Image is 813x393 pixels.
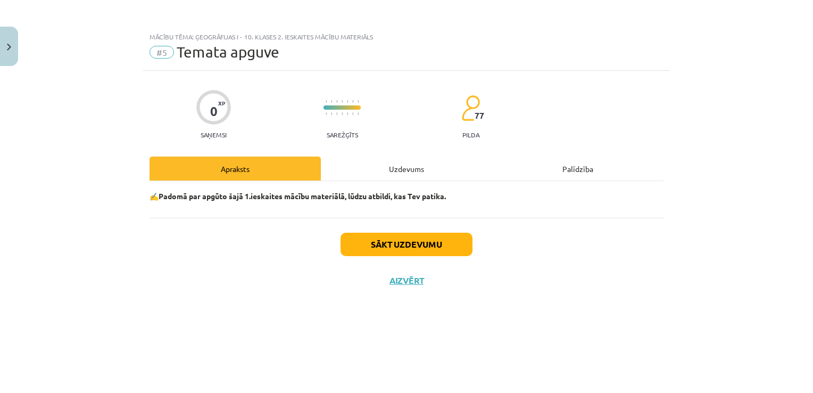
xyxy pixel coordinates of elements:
[462,131,479,138] p: pilda
[326,112,327,115] img: icon-short-line-57e1e144782c952c97e751825c79c345078a6d821885a25fce030b3d8c18986b.svg
[7,44,11,51] img: icon-close-lesson-0947bae3869378f0d4975bcd49f059093ad1ed9edebbc8119c70593378902aed.svg
[336,100,337,103] img: icon-short-line-57e1e144782c952c97e751825c79c345078a6d821885a25fce030b3d8c18986b.svg
[177,43,279,61] span: Temata apguve
[352,112,353,115] img: icon-short-line-57e1e144782c952c97e751825c79c345078a6d821885a25fce030b3d8c18986b.svg
[341,233,472,256] button: Sākt uzdevumu
[386,275,427,286] button: Aizvērt
[218,100,225,106] span: XP
[326,100,327,103] img: icon-short-line-57e1e144782c952c97e751825c79c345078a6d821885a25fce030b3d8c18986b.svg
[492,157,663,181] div: Palīdzība
[358,112,359,115] img: icon-short-line-57e1e144782c952c97e751825c79c345078a6d821885a25fce030b3d8c18986b.svg
[331,100,332,103] img: icon-short-line-57e1e144782c952c97e751825c79c345078a6d821885a25fce030b3d8c18986b.svg
[347,112,348,115] img: icon-short-line-57e1e144782c952c97e751825c79c345078a6d821885a25fce030b3d8c18986b.svg
[352,100,353,103] img: icon-short-line-57e1e144782c952c97e751825c79c345078a6d821885a25fce030b3d8c18986b.svg
[461,95,480,121] img: students-c634bb4e5e11cddfef0936a35e636f08e4e9abd3cc4e673bd6f9a4125e45ecb1.svg
[347,100,348,103] img: icon-short-line-57e1e144782c952c97e751825c79c345078a6d821885a25fce030b3d8c18986b.svg
[327,131,358,138] p: Sarežģīts
[150,33,663,40] div: Mācību tēma: Ģeogrāfijas i - 10. klases 2. ieskaites mācību materiāls
[342,112,343,115] img: icon-short-line-57e1e144782c952c97e751825c79c345078a6d821885a25fce030b3d8c18986b.svg
[150,157,321,181] div: Apraksts
[321,157,492,181] div: Uzdevums
[150,46,174,59] span: #5
[150,191,446,201] strong: ✍️Padomā par apgūto šajā 1.ieskaites mācību materiālā, lūdzu atbildi, kas Tev patika.
[475,111,484,120] span: 77
[331,112,332,115] img: icon-short-line-57e1e144782c952c97e751825c79c345078a6d821885a25fce030b3d8c18986b.svg
[336,112,337,115] img: icon-short-line-57e1e144782c952c97e751825c79c345078a6d821885a25fce030b3d8c18986b.svg
[342,100,343,103] img: icon-short-line-57e1e144782c952c97e751825c79c345078a6d821885a25fce030b3d8c18986b.svg
[358,100,359,103] img: icon-short-line-57e1e144782c952c97e751825c79c345078a6d821885a25fce030b3d8c18986b.svg
[196,131,231,138] p: Saņemsi
[210,104,218,119] div: 0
